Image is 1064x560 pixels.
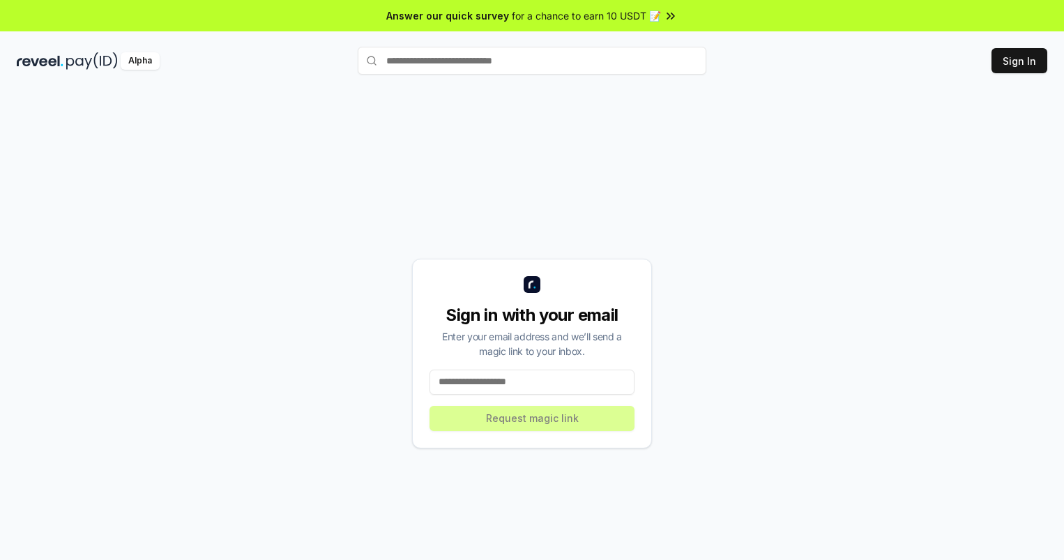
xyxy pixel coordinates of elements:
div: Enter your email address and we’ll send a magic link to your inbox. [430,329,634,358]
img: pay_id [66,52,118,70]
div: Alpha [121,52,160,70]
img: logo_small [524,276,540,293]
div: Sign in with your email [430,304,634,326]
span: Answer our quick survey [386,8,509,23]
button: Sign In [991,48,1047,73]
span: for a chance to earn 10 USDT 📝 [512,8,661,23]
img: reveel_dark [17,52,63,70]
